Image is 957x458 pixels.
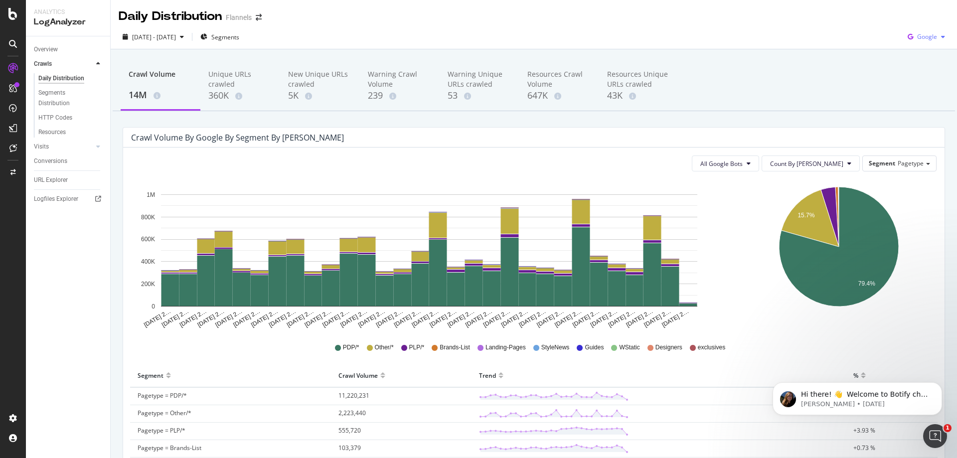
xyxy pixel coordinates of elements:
div: Conversions [34,156,67,166]
button: Count By [PERSON_NAME] [762,155,860,171]
a: Overview [34,44,103,55]
a: HTTP Codes [38,113,103,123]
button: All Google Bots [692,155,759,171]
div: Warning Crawl Volume [368,69,432,89]
span: +0.73 % [853,444,875,452]
iframe: Intercom live chat [923,424,947,448]
span: StyleNews [541,343,570,352]
span: Count By Day [770,159,843,168]
div: Analytics [34,8,102,16]
div: Crawl Volume [338,367,378,383]
div: New Unique URLs crawled [288,69,352,89]
div: 14M [129,89,192,102]
span: Landing-Pages [485,343,526,352]
div: arrow-right-arrow-left [256,14,262,21]
a: Segments Distribution [38,88,103,109]
a: Crawls [34,59,93,69]
div: 239 [368,89,432,102]
p: Message from Laura, sent 6w ago [43,38,172,47]
span: All Google Bots [700,159,743,168]
span: Pagetype = PLP/* [138,426,185,435]
div: Crawl Volume by google by Segment by [PERSON_NAME] [131,133,344,143]
a: Visits [34,142,93,152]
div: 647K [527,89,591,102]
div: 5K [288,89,352,102]
div: 360K [208,89,272,102]
text: 400K [141,258,155,265]
span: Brands-List [440,343,470,352]
span: PDP/* [343,343,359,352]
span: Segments [211,33,239,41]
div: Crawls [34,59,52,69]
text: 800K [141,214,155,221]
div: URL Explorer [34,175,68,185]
div: HTTP Codes [38,113,72,123]
span: 555,720 [338,426,361,435]
div: Resources Unique URLs crawled [607,69,671,89]
span: 2,223,440 [338,409,366,417]
a: Daily Distribution [38,73,103,84]
div: Segment [138,367,163,383]
span: Guides [585,343,604,352]
a: Conversions [34,156,103,166]
span: Designers [655,343,682,352]
text: 15.7% [797,212,814,219]
button: Google [904,29,949,45]
span: exclusives [698,343,725,352]
text: 200K [141,281,155,288]
svg: A chart. [131,179,727,329]
span: [DATE] - [DATE] [132,33,176,41]
div: 43K [607,89,671,102]
iframe: Intercom notifications message [758,361,957,431]
span: Pagetype = Other/* [138,409,191,417]
div: Flannels [226,12,252,22]
div: Crawl Volume [129,69,192,88]
div: Resources Crawl Volume [527,69,591,89]
div: Overview [34,44,58,55]
div: Segments Distribution [38,88,94,109]
div: LogAnalyzer [34,16,102,28]
span: PLP/* [409,343,425,352]
a: Logfiles Explorer [34,194,103,204]
div: Resources [38,127,66,138]
svg: A chart. [743,179,935,329]
a: URL Explorer [34,175,103,185]
div: 53 [448,89,511,102]
span: 11,220,231 [338,391,369,400]
span: Pagetype = Brands-List [138,444,201,452]
div: Logfiles Explorer [34,194,78,204]
div: Visits [34,142,49,152]
span: Google [917,32,937,41]
span: WStatic [619,343,639,352]
button: Segments [196,29,243,45]
span: Segment [869,159,895,167]
span: Pagetype [898,159,924,167]
span: 1 [944,424,952,432]
div: Daily Distribution [38,73,84,84]
div: Trend [479,367,496,383]
span: Other/* [375,343,394,352]
div: Warning Unique URLs crawled [448,69,511,89]
button: [DATE] - [DATE] [119,29,188,45]
div: Unique URLs crawled [208,69,272,89]
a: Resources [38,127,103,138]
div: Daily Distribution [119,8,222,25]
span: Pagetype = PDP/* [138,391,187,400]
text: 0 [152,303,155,310]
span: Hi there! 👋 Welcome to Botify chat support! Have a question? Reply to this message and our team w... [43,29,170,77]
text: 79.4% [858,280,875,287]
text: 1M [147,191,155,198]
span: 103,379 [338,444,361,452]
text: 600K [141,236,155,243]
